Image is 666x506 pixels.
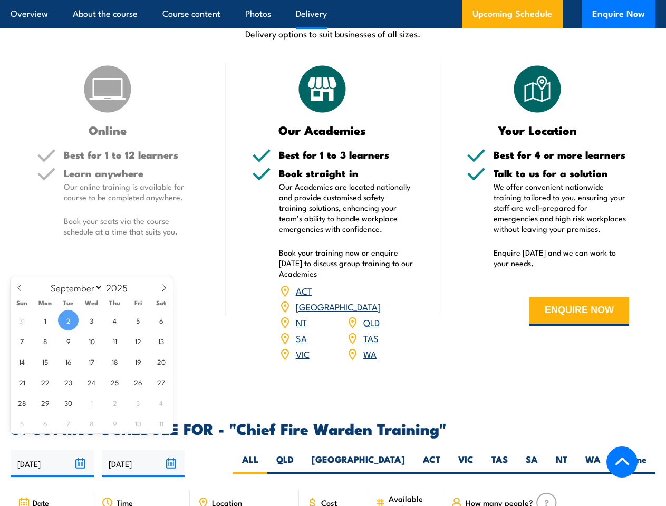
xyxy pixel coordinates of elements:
[252,124,393,136] h3: Our Academies
[279,247,414,279] p: Book your training now or enquire [DATE] to discuss group training to our Academies
[279,181,414,234] p: Our Academies are located nationally and provide customised safety training solutions, enhancing ...
[529,297,629,326] button: ENQUIRE NOW
[151,351,171,372] span: September 20, 2025
[104,310,125,330] span: September 4, 2025
[482,453,517,474] label: TAS
[102,450,185,477] input: To date
[494,150,629,160] h5: Best for 4 or more learners
[46,280,103,294] select: Month
[11,27,655,40] p: Delivery options to suit businesses of all sizes.
[58,310,79,330] span: September 2, 2025
[576,453,610,474] label: WA
[494,247,629,268] p: Enquire [DATE] and we can work to your needs.
[296,316,307,328] a: NT
[11,450,94,477] input: From date
[103,299,127,306] span: Thu
[104,351,125,372] span: September 18, 2025
[12,330,32,351] span: September 7, 2025
[64,216,199,237] p: Book your seats via the course schedule at a time that suits you.
[128,413,148,433] span: October 10, 2025
[128,310,148,330] span: September 5, 2025
[104,413,125,433] span: October 9, 2025
[64,168,199,178] h5: Learn anywhere
[81,413,102,433] span: October 8, 2025
[57,299,80,306] span: Tue
[494,168,629,178] h5: Talk to us for a solution
[467,124,608,136] h3: Your Location
[296,300,381,313] a: [GEOGRAPHIC_DATA]
[233,453,267,474] label: ALL
[128,351,148,372] span: September 19, 2025
[64,150,199,160] h5: Best for 1 to 12 learners
[414,453,449,474] label: ACT
[58,372,79,392] span: September 23, 2025
[128,330,148,351] span: September 12, 2025
[363,316,380,328] a: QLD
[151,310,171,330] span: September 6, 2025
[81,351,102,372] span: September 17, 2025
[81,392,102,413] span: October 1, 2025
[12,372,32,392] span: September 21, 2025
[11,299,34,306] span: Sun
[34,299,57,306] span: Mon
[81,372,102,392] span: September 24, 2025
[547,453,576,474] label: NT
[127,299,150,306] span: Fri
[37,124,178,136] h3: Online
[58,351,79,372] span: September 16, 2025
[363,332,379,344] a: TAS
[296,332,307,344] a: SA
[279,150,414,160] h5: Best for 1 to 3 learners
[35,310,55,330] span: September 1, 2025
[279,168,414,178] h5: Book straight in
[80,299,103,306] span: Wed
[296,347,310,360] a: VIC
[81,330,102,351] span: September 10, 2025
[81,310,102,330] span: September 3, 2025
[104,392,125,413] span: October 2, 2025
[449,453,482,474] label: VIC
[35,330,55,351] span: September 8, 2025
[151,372,171,392] span: September 27, 2025
[11,421,655,435] h2: UPCOMING SCHEDULE FOR - "Chief Fire Warden Training"
[35,351,55,372] span: September 15, 2025
[104,372,125,392] span: September 25, 2025
[35,372,55,392] span: September 22, 2025
[494,181,629,234] p: We offer convenient nationwide training tailored to you, ensuring your staff are well-prepared fo...
[64,181,199,202] p: Our online training is available for course to be completed anywhere.
[12,310,32,330] span: August 31, 2025
[58,392,79,413] span: September 30, 2025
[151,392,171,413] span: October 4, 2025
[151,330,171,351] span: September 13, 2025
[35,413,55,433] span: October 6, 2025
[35,392,55,413] span: September 29, 2025
[517,453,547,474] label: SA
[128,392,148,413] span: October 3, 2025
[151,413,171,433] span: October 11, 2025
[104,330,125,351] span: September 11, 2025
[296,284,312,297] a: ACT
[12,392,32,413] span: September 28, 2025
[150,299,173,306] span: Sat
[363,347,377,360] a: WA
[12,351,32,372] span: September 14, 2025
[12,413,32,433] span: October 5, 2025
[103,281,138,294] input: Year
[58,413,79,433] span: October 7, 2025
[303,453,414,474] label: [GEOGRAPHIC_DATA]
[58,330,79,351] span: September 9, 2025
[128,372,148,392] span: September 26, 2025
[267,453,303,474] label: QLD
